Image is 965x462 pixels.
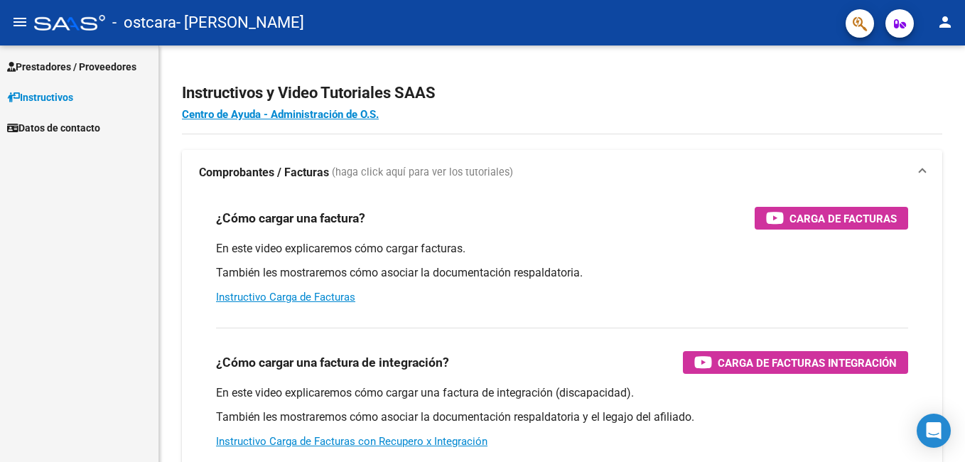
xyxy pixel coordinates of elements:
p: En este video explicaremos cómo cargar facturas. [216,241,908,257]
span: Carga de Facturas [789,210,897,227]
span: Datos de contacto [7,120,100,136]
span: Prestadores / Proveedores [7,59,136,75]
mat-icon: menu [11,14,28,31]
span: Instructivos [7,90,73,105]
h3: ¿Cómo cargar una factura? [216,208,365,228]
a: Centro de Ayuda - Administración de O.S. [182,108,379,121]
mat-icon: person [937,14,954,31]
span: - [PERSON_NAME] [176,7,304,38]
p: También les mostraremos cómo asociar la documentación respaldatoria. [216,265,908,281]
p: En este video explicaremos cómo cargar una factura de integración (discapacidad). [216,385,908,401]
p: También les mostraremos cómo asociar la documentación respaldatoria y el legajo del afiliado. [216,409,908,425]
span: Carga de Facturas Integración [718,354,897,372]
a: Instructivo Carga de Facturas con Recupero x Integración [216,435,487,448]
button: Carga de Facturas Integración [683,351,908,374]
span: (haga click aquí para ver los tutoriales) [332,165,513,181]
div: Open Intercom Messenger [917,414,951,448]
h2: Instructivos y Video Tutoriales SAAS [182,80,942,107]
span: - ostcara [112,7,176,38]
h3: ¿Cómo cargar una factura de integración? [216,353,449,372]
a: Instructivo Carga de Facturas [216,291,355,303]
strong: Comprobantes / Facturas [199,165,329,181]
mat-expansion-panel-header: Comprobantes / Facturas (haga click aquí para ver los tutoriales) [182,150,942,195]
button: Carga de Facturas [755,207,908,230]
